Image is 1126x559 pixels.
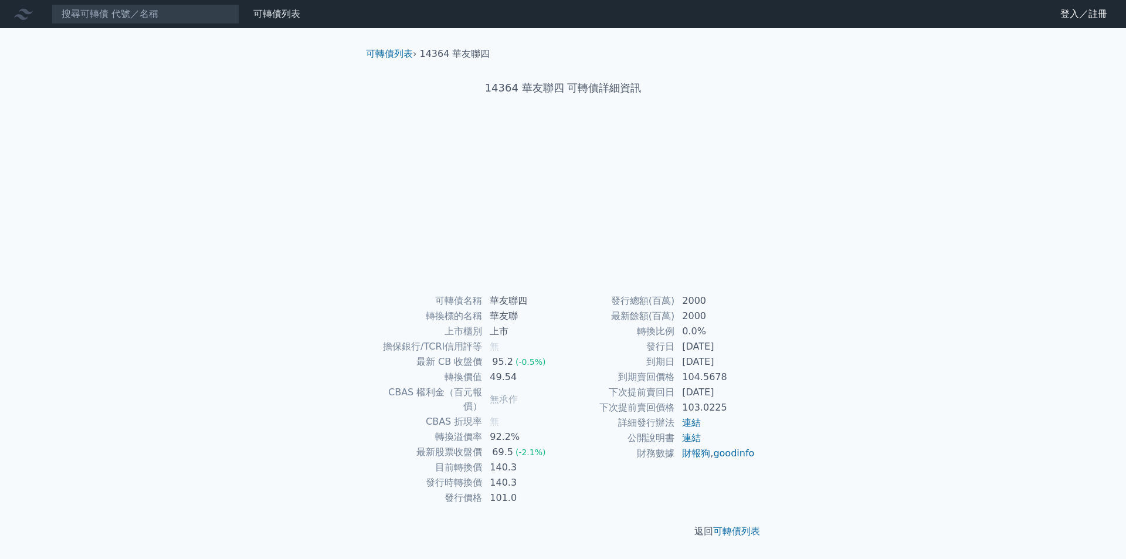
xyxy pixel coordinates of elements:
[371,370,483,385] td: 轉換價值
[420,47,490,61] li: 14364 華友聯四
[483,460,563,475] td: 140.3
[371,475,483,490] td: 發行時轉換價
[515,448,546,457] span: (-2.1%)
[483,370,563,385] td: 49.54
[371,293,483,309] td: 可轉債名稱
[371,339,483,354] td: 擔保銀行/TCRI信用評等
[52,4,239,24] input: 搜尋可轉債 代號／名稱
[490,355,515,369] div: 95.2
[490,394,518,405] span: 無承作
[366,48,413,59] a: 可轉債列表
[371,490,483,506] td: 發行價格
[563,446,675,461] td: 財務數據
[563,415,675,431] td: 詳細發行辦法
[371,429,483,445] td: 轉換溢價率
[371,354,483,370] td: 最新 CB 收盤價
[357,80,769,96] h1: 14364 華友聯四 可轉債詳細資訊
[713,448,754,459] a: goodinfo
[675,309,755,324] td: 2000
[563,431,675,446] td: 公開說明書
[675,324,755,339] td: 0.0%
[371,385,483,414] td: CBAS 權利金（百元報價）
[1051,5,1117,23] a: 登入／註冊
[713,526,760,537] a: 可轉債列表
[675,339,755,354] td: [DATE]
[366,47,416,61] li: ›
[682,417,701,428] a: 連結
[682,432,701,443] a: 連結
[563,400,675,415] td: 下次提前賣回價格
[563,370,675,385] td: 到期賣回價格
[483,309,563,324] td: 華友聯
[563,324,675,339] td: 轉換比例
[483,293,563,309] td: 華友聯四
[371,445,483,460] td: 最新股票收盤價
[483,490,563,506] td: 101.0
[563,354,675,370] td: 到期日
[483,475,563,490] td: 140.3
[682,448,710,459] a: 財報狗
[515,357,546,367] span: (-0.5%)
[490,341,499,352] span: 無
[490,416,499,427] span: 無
[253,8,300,19] a: 可轉債列表
[483,429,563,445] td: 92.2%
[563,293,675,309] td: 發行總額(百萬)
[675,293,755,309] td: 2000
[371,414,483,429] td: CBAS 折現率
[490,445,515,459] div: 69.5
[675,400,755,415] td: 103.0225
[563,339,675,354] td: 發行日
[483,324,563,339] td: 上市
[675,385,755,400] td: [DATE]
[371,309,483,324] td: 轉換標的名稱
[357,524,769,538] p: 返回
[371,460,483,475] td: 目前轉換價
[563,309,675,324] td: 最新餘額(百萬)
[675,370,755,385] td: 104.5678
[563,385,675,400] td: 下次提前賣回日
[371,324,483,339] td: 上市櫃別
[675,354,755,370] td: [DATE]
[675,446,755,461] td: ,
